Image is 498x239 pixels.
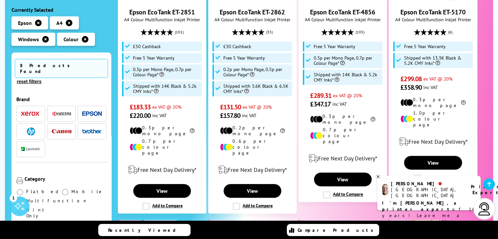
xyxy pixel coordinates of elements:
a: Epson EcoTank ET-4856 [310,8,375,16]
div: modal_delivery [302,149,383,168]
span: Shipped with 13.3K Black & 5.2K CMY Inks* [404,55,471,66]
img: user-headset-light.svg [478,202,491,215]
div: modal_delivery [121,161,203,179]
a: Compare Products [287,224,379,236]
li: 0.3p per mono page [130,125,195,137]
span: (105) [356,26,364,38]
span: £347.17 [310,100,331,108]
div: Currently Selected [11,7,111,13]
a: View [133,184,191,198]
span: Free 5 Year Warranty [314,44,355,49]
img: Epson [82,111,102,116]
span: Recently Viewed [108,227,182,233]
span: Free 5 Year Warranty [133,55,175,61]
span: Shipped with 3.6K Black & 6.5K CMY Inks* [223,83,290,94]
span: Colour [64,36,79,43]
label: Add to Compare [414,175,453,182]
li: 0.3p per mono page [400,97,466,108]
img: Brother [82,129,102,134]
div: modal_delivery [392,133,473,151]
span: Free 5 Year Warranty [404,44,446,49]
button: Save 4% [118,220,141,228]
li: 0.2p per mono page [220,125,285,137]
span: A4 Colour Multifunction Inkjet Printer [392,16,473,23]
button: reset filters [15,79,43,84]
span: A4 Colour Multifunction Inkjet Printer [121,16,203,23]
span: £289.31 [310,91,331,100]
label: Add to Compare [233,203,273,210]
span: £358.90 [400,83,422,92]
span: inc VAT [242,112,256,119]
span: inc VAT [423,84,438,90]
div: 1 [10,194,17,201]
span: £157.80 [220,111,241,120]
label: Add to Compare [323,191,363,198]
div: Category [25,175,106,182]
span: £220.00 [130,111,151,120]
span: 0.3p per Mono Page, 0.7p per Colour Page* [314,55,381,66]
span: Free 5 Year Warranty [223,55,265,61]
span: Multifunction [26,198,88,204]
a: Epson EcoTank ET-2862 [220,8,285,16]
div: modal_delivery [212,161,293,179]
div: [GEOGRAPHIC_DATA], [GEOGRAPHIC_DATA] [391,187,463,198]
button: Save 11% [299,220,324,228]
span: Windows [18,36,39,43]
span: ex VAT @ 20% [152,104,181,110]
button: Kyocera [50,109,73,118]
label: Add to Compare [142,203,182,210]
img: Kyocera [52,111,71,116]
span: £131.50 [220,103,241,111]
a: Recently Viewed [98,224,191,236]
button: Brother [80,127,104,136]
span: inc VAT [332,101,347,107]
span: Shipped with 14K Black & 5.2k CMY Inks* [133,83,200,94]
span: ex VAT @ 20% [243,104,272,110]
span: Epson [18,20,32,26]
img: HP [27,127,35,136]
img: Category [16,177,23,184]
span: (6) [448,26,452,38]
span: £50 Cashback [133,44,161,49]
span: ex VAT @ 20% [333,92,362,99]
span: 0.3p per Mono Page, 0.7p per Colour Page* [133,67,200,77]
div: Brand [16,96,106,102]
span: (35) [266,26,273,38]
li: 0.3p per mono page [310,113,375,125]
button: Save 57% [208,220,234,228]
span: Compare Products [298,227,377,233]
button: HP [19,127,43,136]
span: Mobile [71,189,104,194]
span: £30 Cashback [223,44,251,49]
a: View [404,156,462,170]
img: Xerox [21,112,41,116]
span: 0.2p per Mono Page, 0.5p per Colour Page* [223,67,290,77]
img: ashley-livechat.png [382,184,388,195]
li: 0.6p per colour page [220,138,285,156]
a: Epson EcoTank ET-2851 [129,8,194,16]
span: £183.33 [130,103,151,111]
a: View [314,173,372,186]
li: 1.0p per colour page [400,110,466,128]
span: A4 Colour Multifunction Inkjet Printer [302,16,383,23]
button: Lexmark [19,145,43,154]
span: inc VAT [152,112,167,119]
p: of 14 years! Leave me a message and I'll respond ASAP [382,200,476,231]
a: Epson EcoTank ET-5170 [400,8,466,16]
button: £50 Cashback [143,220,176,228]
img: Canon [52,129,71,134]
li: 0.7p per colour page [310,127,375,144]
button: Epson [80,109,104,118]
b: I'm [PERSON_NAME], a printer expert [382,200,458,212]
span: £299.08 [400,75,422,83]
button: Xerox [19,109,43,118]
span: 8 Products Found [15,59,108,78]
span: ex VAT @ 20% [423,76,452,82]
span: A4 [56,20,63,26]
img: Lexmark [21,147,41,151]
button: Canon [50,127,73,136]
div: [PERSON_NAME] [391,181,463,187]
span: Flatbed [26,189,61,194]
span: (101) [175,26,184,38]
span: A4 Colour Multifunction Inkjet Printer [212,16,293,23]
